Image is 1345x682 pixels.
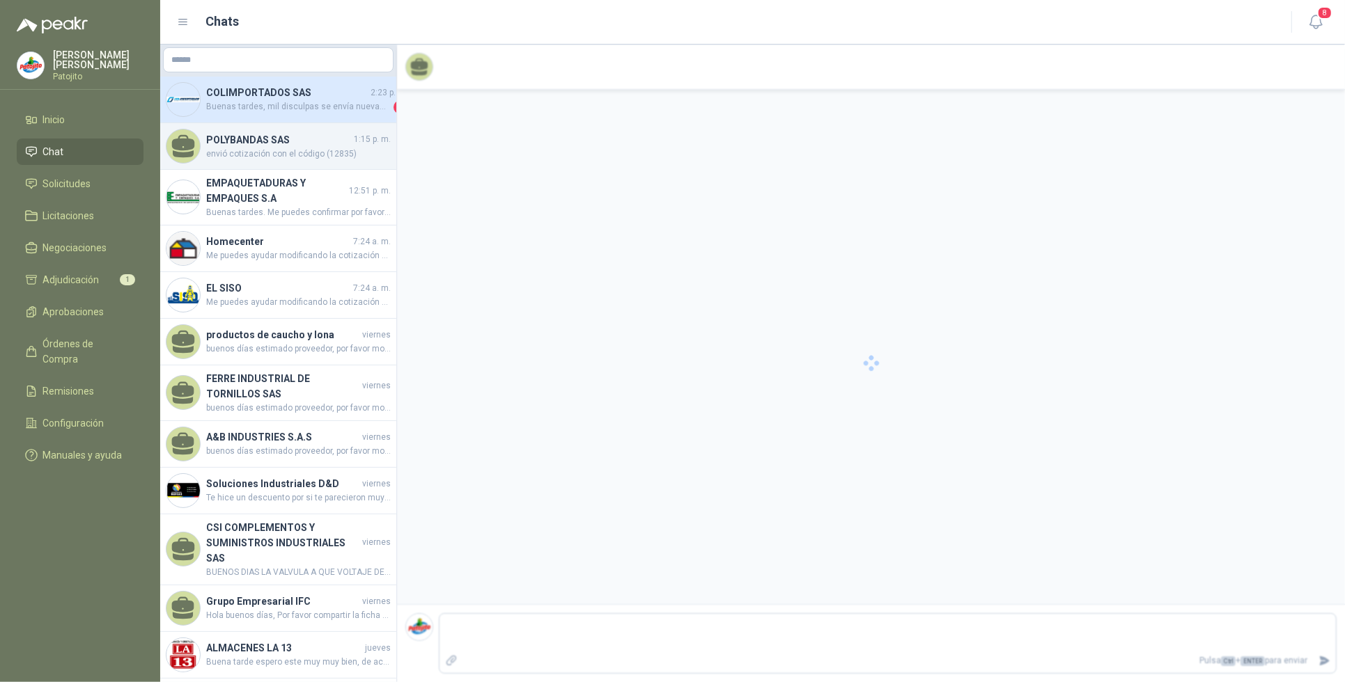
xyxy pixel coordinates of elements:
p: Patojito [53,72,143,81]
a: Company LogoEMPAQUETADURAS Y EMPAQUES S.A12:51 p. m.Buenas tardes. Me puedes confirmar por favor ... [160,170,396,225]
span: Manuales y ayuda [43,447,123,463]
span: buenos días estimado proveedor, por favor modificar la cotización. ya que necesitamos que la mang... [206,342,391,356]
img: Company Logo [166,278,200,312]
a: Company LogoHomecenter7:24 a. m.Me puedes ayudar modificando la cotización por favor [160,225,396,272]
button: 8 [1303,10,1328,35]
a: CSI COMPLEMENTOS Y SUMINISTROS INDUSTRIALES SASviernesBUENOS DIAS LA VALVULA A QUE VOLTAJE DE TRA... [160,514,396,585]
a: Adjudicación1 [17,267,143,293]
span: Chat [43,144,64,159]
a: Grupo Empresarial IFCviernesHola buenos días, Por favor compartir la ficha técnica. [160,585,396,632]
span: Buenas tardes. Me puedes confirmar por favor el recibido de esta orden de compra [206,206,391,219]
img: Logo peakr [17,17,88,33]
h4: COLIMPORTADOS SAS [206,85,368,100]
a: productos de caucho y lonaviernesbuenos días estimado proveedor, por favor modificar la cotizació... [160,319,396,365]
span: viernes [362,379,391,392]
a: Órdenes de Compra [17,331,143,372]
span: buenos días estimado proveedor, por favor modificar la cotización. ya que necesitamos que la mang... [206,402,391,415]
h4: Soluciones Industriales D&D [206,476,359,491]
span: BUENOS DIAS LA VALVULA A QUE VOLTAJE DE TRABAJO LA VAN A OPERAR SI A 110 VLTS O 220 VOLTS YA QUE ... [206,566,391,579]
a: Solicitudes [17,170,143,197]
img: Company Logo [17,52,44,79]
p: [PERSON_NAME] [PERSON_NAME] [53,50,143,70]
h4: EMPAQUETADURAS Y EMPAQUES S.A [206,175,346,206]
span: Buena tarde espero este muy muy bien, de acuerdo a la informacion que me brinda fabricante no hab... [206,656,391,669]
span: viernes [362,328,391,342]
h4: Grupo Empresarial IFC [206,594,359,609]
span: jueves [365,642,391,655]
a: Remisiones [17,378,143,404]
a: Manuales y ayuda [17,442,143,468]
a: Company LogoCOLIMPORTADOS SAS2:23 p. m.Buenas tardes, mil disculpas se envía nuevamente la cotiza... [160,77,396,123]
span: buenos días estimado proveedor, por favor modificar la cotización. ya que necesitamos que la mang... [206,445,391,458]
img: Company Logo [166,232,200,265]
span: Órdenes de Compra [43,336,130,367]
img: Company Logo [166,638,200,672]
a: Company LogoEL SISO7:24 a. m.Me puedes ayudar modificando la cotización por favor [160,272,396,319]
span: 1:15 p. m. [354,133,391,146]
a: Configuración [17,410,143,436]
a: Aprobaciones [17,299,143,325]
span: viernes [362,477,391,491]
h4: CSI COMPLEMENTOS Y SUMINISTROS INDUSTRIALES SAS [206,520,359,566]
img: Company Logo [166,180,200,214]
span: Me puedes ayudar modificando la cotización por favor [206,249,391,262]
span: 1 [394,100,407,114]
span: 2:23 p. m. [371,86,407,100]
img: Company Logo [166,83,200,116]
a: Licitaciones [17,203,143,229]
span: Negociaciones [43,240,107,255]
span: envió cotización con el código (12835) [206,148,391,161]
span: viernes [362,536,391,549]
a: A&B INDUSTRIES S.A.Sviernesbuenos días estimado proveedor, por favor modificar la cotización. ya ... [160,421,396,468]
span: 7:24 a. m. [353,282,391,295]
h4: Homecenter [206,234,350,249]
h4: ALMACENES LA 13 [206,640,362,656]
a: Company LogoSoluciones Industriales D&DviernesTe hice un descuento por si te parecieron muy caras... [160,468,396,514]
span: viernes [362,431,391,444]
span: Solicitudes [43,176,91,191]
h4: A&B INDUSTRIES S.A.S [206,429,359,445]
span: Me puedes ayudar modificando la cotización por favor [206,296,391,309]
h1: Chats [206,12,240,31]
img: Company Logo [166,474,200,507]
span: 1 [120,274,135,285]
span: 8 [1317,6,1332,19]
a: Chat [17,138,143,165]
a: Negociaciones [17,235,143,261]
span: Adjudicación [43,272,100,287]
span: Licitaciones [43,208,95,223]
span: Buenas tardes, mil disculpas se envía nuevamente la cotización de la manguera y se envía las imág... [206,100,391,114]
a: POLYBANDAS SAS1:15 p. m.envió cotización con el código (12835) [160,123,396,170]
h4: FERRE INDUSTRIAL DE TORNILLOS SAS [206,371,359,402]
span: Hola buenos días, Por favor compartir la ficha técnica. [206,609,391,622]
span: viernes [362,595,391,608]
a: Inicio [17,106,143,133]
span: Aprobaciones [43,304,104,319]
span: Inicio [43,112,65,127]
a: FERRE INDUSTRIAL DE TORNILLOS SASviernesbuenos días estimado proveedor, por favor modificar la co... [160,365,396,421]
span: Configuración [43,415,104,431]
h4: EL SISO [206,280,350,296]
span: Remisiones [43,383,95,399]
span: 12:51 p. m. [349,184,391,198]
span: Te hice un descuento por si te parecieron muy caras, quedo atento [206,491,391,505]
h4: POLYBANDAS SAS [206,132,351,148]
a: Company LogoALMACENES LA 13juevesBuena tarde espero este muy muy bien, de acuerdo a la informacio... [160,632,396,679]
span: 7:24 a. m. [353,235,391,248]
h4: productos de caucho y lona [206,327,359,342]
